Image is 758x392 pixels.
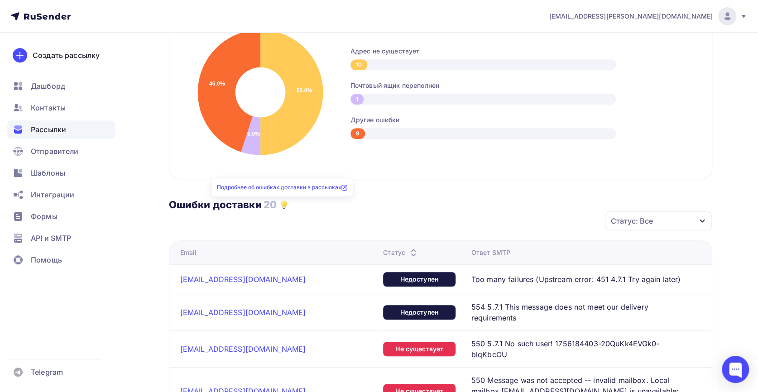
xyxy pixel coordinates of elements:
[33,50,100,61] div: Создать рассылку
[31,81,65,91] span: Дашборд
[31,211,58,222] span: Формы
[604,211,712,231] button: Статус: Все
[350,128,365,139] div: 9
[7,120,115,139] a: Рассылки
[471,248,510,257] div: Ответ SMTP
[31,167,65,178] span: Шаблоны
[471,274,681,285] span: Too many failures (Upstream error: 451 4.7.1 Try again later)
[549,12,713,21] span: [EMAIL_ADDRESS][PERSON_NAME][DOMAIN_NAME]
[180,275,306,284] a: [EMAIL_ADDRESS][DOMAIN_NAME]
[217,184,347,191] a: Подробнее об ошибках доставки в рассылках
[350,47,694,56] div: Адрес не существует
[383,248,419,257] div: Статус
[383,305,456,320] div: Недоступен
[180,344,306,354] a: [EMAIL_ADDRESS][DOMAIN_NAME]
[264,198,277,211] h3: 20
[31,146,79,157] span: Отправители
[350,115,694,124] div: Другие ошибки
[7,207,115,225] a: Формы
[383,272,456,287] div: Недоступен
[7,142,115,160] a: Отправители
[350,59,367,70] div: 10
[31,102,66,113] span: Контакты
[350,94,364,105] div: 1
[31,189,74,200] span: Интеграции
[7,99,115,117] a: Контакты
[31,124,66,135] span: Рассылки
[7,164,115,182] a: Шаблоны
[31,367,63,378] span: Telegram
[471,338,691,360] span: 550 5.7.1 No such user! 1756184403-20QuKk4EVGk0-blqKbcOU
[7,77,115,95] a: Дашборд
[169,198,262,211] h3: Ошибки доставки
[180,248,197,257] div: Email
[350,81,694,90] div: Почтовый ящик переполнен
[611,215,653,226] div: Статус: Все
[549,7,747,25] a: [EMAIL_ADDRESS][PERSON_NAME][DOMAIN_NAME]
[383,342,456,356] div: Не существует
[180,308,306,317] a: [EMAIL_ADDRESS][DOMAIN_NAME]
[31,254,62,265] span: Помощь
[471,301,691,323] span: 554 5.7.1 This message does not meet our delivery requirements
[31,233,71,244] span: API и SMTP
